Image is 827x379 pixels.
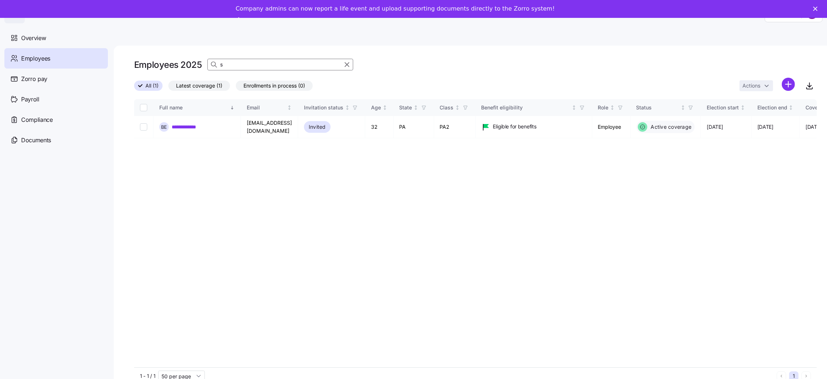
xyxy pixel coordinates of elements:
[176,81,222,90] span: Latest coverage (1)
[740,105,745,110] div: Not sorted
[159,104,229,112] div: Full name
[701,99,752,116] th: Election startNot sorted
[298,99,365,116] th: Invitation statusNot sorted
[805,123,822,131] span: [DATE]
[455,105,460,110] div: Not sorted
[21,54,50,63] span: Employees
[247,104,286,112] div: Email
[21,74,47,84] span: Zorro pay
[680,105,686,110] div: Not sorted
[707,123,723,131] span: [DATE]
[592,99,631,116] th: RoleNot sorted
[161,125,167,129] span: B E
[788,105,793,110] div: Not sorted
[649,123,692,131] span: Active coverage
[493,123,537,130] span: Eligible for benefits
[21,95,39,104] span: Payroll
[440,104,454,112] div: Class
[752,99,800,116] th: Election endNot sorted
[394,116,434,138] td: PA
[345,105,350,110] div: Not sorted
[434,99,476,116] th: ClassNot sorted
[782,78,795,91] svg: add icon
[241,116,298,138] td: [EMAIL_ADDRESS][DOMAIN_NAME]
[382,105,387,110] div: Not sorted
[413,105,418,110] div: Not sorted
[4,109,108,130] a: Compliance
[365,116,394,138] td: 32
[230,105,235,110] div: Sorted descending
[304,104,343,112] div: Invitation status
[207,59,353,70] input: Search Employees
[287,105,292,110] div: Not sorted
[740,80,773,91] button: Actions
[365,99,394,116] th: AgeNot sorted
[598,104,609,112] div: Role
[592,116,631,138] td: Employee
[145,81,159,90] span: All (1)
[21,136,51,145] span: Documents
[4,48,108,69] a: Employees
[241,99,298,116] th: EmailNot sorted
[4,69,108,89] a: Zorro pay
[243,81,305,90] span: Enrollments in process (0)
[236,17,281,25] a: Take a tour
[134,59,202,70] h1: Employees 2025
[399,104,412,112] div: State
[572,105,577,110] div: Not sorted
[21,34,46,43] span: Overview
[476,99,592,116] th: Benefit eligibilityNot sorted
[309,123,326,131] span: Invited
[813,7,820,11] div: Close
[610,105,615,110] div: Not sorted
[707,104,739,112] div: Election start
[636,104,679,112] div: Status
[140,104,147,111] input: Select all records
[757,123,773,131] span: [DATE]
[757,104,787,112] div: Election end
[4,130,108,150] a: Documents
[153,99,241,116] th: Full nameSorted descending
[140,123,147,131] input: Select record 1
[434,116,476,138] td: PA2
[371,104,381,112] div: Age
[631,99,701,116] th: StatusNot sorted
[394,99,434,116] th: StateNot sorted
[236,5,555,12] div: Company admins can now report a life event and upload supporting documents directly to the Zorro ...
[481,104,570,112] div: Benefit eligibility
[4,28,108,48] a: Overview
[4,89,108,109] a: Payroll
[742,83,760,88] span: Actions
[21,115,53,124] span: Compliance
